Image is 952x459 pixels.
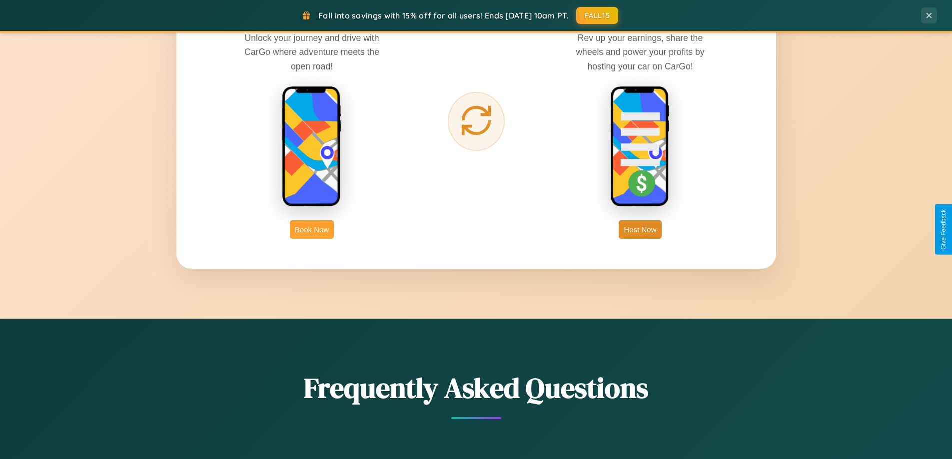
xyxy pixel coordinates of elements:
button: Book Now [290,220,334,239]
p: Unlock your journey and drive with CarGo where adventure meets the open road! [237,31,387,73]
img: host phone [610,86,670,208]
span: Fall into savings with 15% off for all users! Ends [DATE] 10am PT. [318,10,569,20]
p: Rev up your earnings, share the wheels and power your profits by hosting your car on CarGo! [565,31,715,73]
div: Give Feedback [940,209,947,250]
h2: Frequently Asked Questions [176,369,776,407]
img: rent phone [282,86,342,208]
button: FALL15 [576,7,618,24]
button: Host Now [619,220,661,239]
